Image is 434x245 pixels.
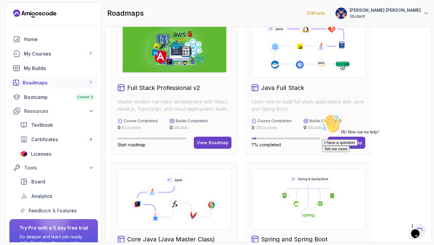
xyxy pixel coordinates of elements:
[23,79,94,86] div: Roadmaps
[24,107,94,115] div: Resources
[118,98,231,113] p: Master modern full-stack development with React, Node.js, TypeScript, and cloud deployment. Build...
[17,190,98,202] a: analytics
[9,162,98,173] button: Tools
[2,2,111,40] div: 👋Hi! How can we help?I have a questionTell me more
[24,50,94,57] div: My Courses
[307,10,325,16] p: 313 Points
[409,221,428,239] iframe: chat widget
[303,125,341,131] p: / 4 Builds
[124,119,158,123] p: Course Completed
[107,8,144,18] h2: roadmaps
[17,119,98,131] a: textbook
[261,84,304,92] h2: Java Full Stack
[118,125,120,130] span: 0
[2,28,38,34] button: I have a question
[90,80,92,85] span: 7
[251,125,254,130] span: 3
[350,13,421,19] p: Student
[261,235,328,243] h2: Spring and Spring Boot
[335,8,347,19] img: user profile image
[197,140,228,146] div: View Roadmap
[194,137,231,149] button: View Roadmap
[9,106,98,116] button: Resources
[251,142,281,147] span: 7% completed
[127,235,215,243] h2: Core Java (Java Master Class)
[90,51,92,56] span: 7
[2,2,22,22] img: :wave:
[118,142,146,147] span: Start roadmap
[24,94,94,101] div: Bootcamp
[2,34,30,40] button: Tell me more
[31,121,53,129] span: Textbook
[31,136,58,143] span: Certificates
[118,125,158,131] p: / 6 Courses
[9,62,98,74] a: builds
[31,192,52,200] span: Analytics
[17,133,98,145] a: certificates
[319,112,428,218] iframe: chat widget
[17,176,98,188] a: board
[257,119,291,123] p: Course Completed
[9,33,98,45] a: home
[9,77,98,89] a: roadmaps
[9,91,98,103] a: bootcamp
[127,84,200,92] h2: Full Stack Professional v2
[9,48,98,60] a: courses
[251,125,291,131] p: / 29 Courses
[90,137,92,142] span: 4
[77,95,93,100] span: Cohort 3
[31,150,51,157] span: Licenses
[303,125,306,130] span: 0
[251,98,365,113] p: Learn how to build full stack applications with Java and Spring Boot
[29,207,77,214] span: Feedback & Features
[17,148,98,160] a: licenses
[24,65,94,72] div: My Builds
[31,178,45,185] span: Board
[24,164,94,171] div: Tools
[13,9,56,18] a: Landing page
[17,205,98,217] a: feedback
[2,18,60,23] span: Hi! How can we help?
[350,7,421,13] p: [PERSON_NAME] [PERSON_NAME]
[24,36,94,43] div: Home
[176,119,208,123] p: Builds Completed
[20,151,27,157] img: jetbrains icon
[335,7,429,19] button: user profile image[PERSON_NAME] [PERSON_NAME]Student
[170,125,208,131] p: / 3 Builds
[123,22,226,72] img: Full Stack Professional v2
[310,119,341,123] p: Builds Completed
[170,125,172,130] span: 0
